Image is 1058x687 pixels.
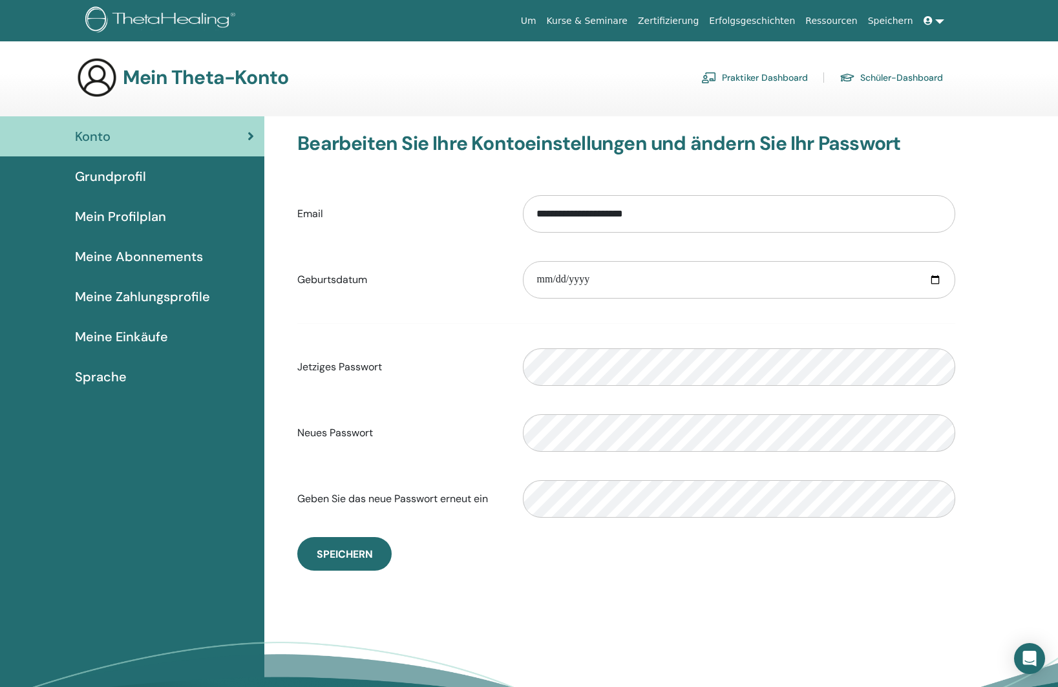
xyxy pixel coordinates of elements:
[85,6,240,36] img: logo.png
[288,202,513,226] label: Email
[1014,643,1045,674] div: Open Intercom Messenger
[542,9,633,33] a: Kurse & Seminare
[633,9,704,33] a: Zertifizierung
[288,487,513,511] label: Geben Sie das neue Passwort erneut ein
[317,547,373,561] span: Speichern
[297,132,955,155] h3: Bearbeiten Sie Ihre Kontoeinstellungen und ändern Sie Ihr Passwort
[840,67,943,88] a: Schüler-Dashboard
[75,287,210,306] span: Meine Zahlungsprofile
[288,355,513,379] label: Jetziges Passwort
[516,9,542,33] a: Um
[75,367,127,386] span: Sprache
[297,537,392,571] button: Speichern
[288,268,513,292] label: Geburtsdatum
[75,127,111,146] span: Konto
[288,421,513,445] label: Neues Passwort
[76,57,118,98] img: generic-user-icon.jpg
[863,9,918,33] a: Speichern
[800,9,862,33] a: Ressourcen
[704,9,800,33] a: Erfolgsgeschichten
[75,247,203,266] span: Meine Abonnements
[123,66,288,89] h3: Mein Theta-Konto
[75,327,168,346] span: Meine Einkäufe
[701,67,808,88] a: Praktiker Dashboard
[701,72,717,83] img: chalkboard-teacher.svg
[75,207,166,226] span: Mein Profilplan
[840,72,855,83] img: graduation-cap.svg
[75,167,146,186] span: Grundprofil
